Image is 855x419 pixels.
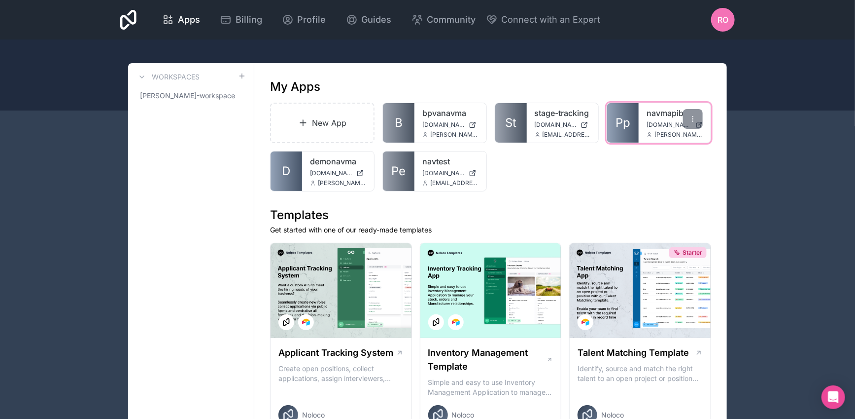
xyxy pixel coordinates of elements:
div: Open Intercom Messenger [821,385,845,409]
span: Pe [391,163,406,179]
a: Workspaces [136,71,200,83]
span: [PERSON_NAME][EMAIL_ADDRESS][PERSON_NAME][DOMAIN_NAME] [654,131,703,139]
a: stage-tracking [535,107,591,119]
span: [PERSON_NAME][EMAIL_ADDRESS][PERSON_NAME][DOMAIN_NAME] [430,131,479,139]
a: Pe [383,152,414,191]
a: [DOMAIN_NAME] [310,169,366,177]
span: Connect with an Expert [502,13,601,27]
a: Guides [338,9,400,31]
button: Connect with an Expert [486,13,601,27]
span: Pp [616,115,630,131]
p: Create open positions, collect applications, assign interviewers, centralise candidate feedback a... [278,364,404,383]
span: Profile [298,13,326,27]
a: Profile [274,9,334,31]
span: [DOMAIN_NAME] [422,121,465,129]
img: Airtable Logo [302,318,310,326]
span: Guides [362,13,392,27]
p: Get started with one of our ready-made templates [270,225,711,235]
span: [DOMAIN_NAME] [310,169,352,177]
span: RO [718,14,728,26]
span: D [282,163,291,179]
h1: Talent Matching Template [578,346,689,360]
a: navtest [422,155,479,167]
span: [DOMAIN_NAME] [535,121,577,129]
span: [PERSON_NAME][EMAIL_ADDRESS][PERSON_NAME][DOMAIN_NAME] [318,179,366,187]
img: Airtable Logo [452,318,460,326]
h1: Inventory Management Template [428,346,547,374]
h3: Workspaces [152,72,200,82]
span: [DOMAIN_NAME] [422,169,465,177]
a: [DOMAIN_NAME] [535,121,591,129]
span: Starter [683,249,702,257]
p: Identify, source and match the right talent to an open project or position with our Talent Matchi... [578,364,703,383]
a: demonavma [310,155,366,167]
span: [EMAIL_ADDRESS][DOMAIN_NAME] [543,131,591,139]
a: St [495,103,527,143]
h1: Applicant Tracking System [278,346,393,360]
a: Pp [607,103,639,143]
a: [DOMAIN_NAME] [422,121,479,129]
span: Apps [178,13,200,27]
h1: My Apps [270,79,320,95]
p: Simple and easy to use Inventory Management Application to manage your stock, orders and Manufact... [428,378,553,397]
a: Community [404,9,484,31]
a: [DOMAIN_NAME] [647,121,703,129]
span: St [505,115,516,131]
span: [EMAIL_ADDRESS][DOMAIN_NAME] [430,179,479,187]
a: [PERSON_NAME]-workspace [136,87,246,105]
span: Billing [236,13,262,27]
a: New App [270,103,375,143]
img: Airtable Logo [581,318,589,326]
a: [DOMAIN_NAME] [422,169,479,177]
span: [PERSON_NAME]-workspace [140,91,235,101]
h1: Templates [270,207,711,223]
a: B [383,103,414,143]
a: Billing [212,9,270,31]
span: B [395,115,403,131]
span: [DOMAIN_NAME] [647,121,691,129]
a: bpvanavma [422,107,479,119]
a: Apps [154,9,208,31]
a: D [271,152,302,191]
span: Community [427,13,476,27]
a: navmapib [647,107,703,119]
